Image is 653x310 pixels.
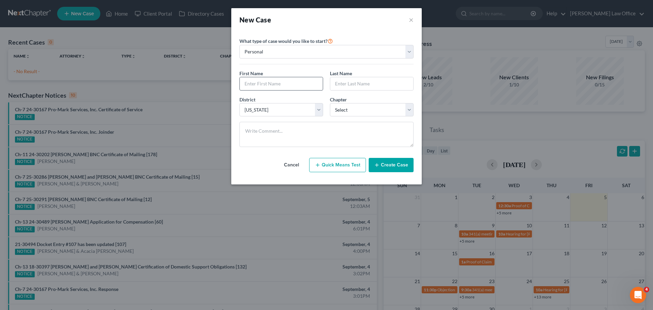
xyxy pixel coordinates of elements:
span: First Name [239,70,263,76]
button: Create Case [369,158,414,172]
button: × [409,15,414,25]
input: Enter Last Name [330,77,413,90]
iframe: Intercom live chat [630,287,646,303]
span: 4 [644,287,649,292]
button: Quick Means Test [309,158,366,172]
button: Cancel [277,158,306,172]
span: District [239,97,255,102]
span: Last Name [330,70,352,76]
label: What type of case would you like to start? [239,37,333,45]
strong: New Case [239,16,271,24]
span: Chapter [330,97,347,102]
input: Enter First Name [240,77,323,90]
